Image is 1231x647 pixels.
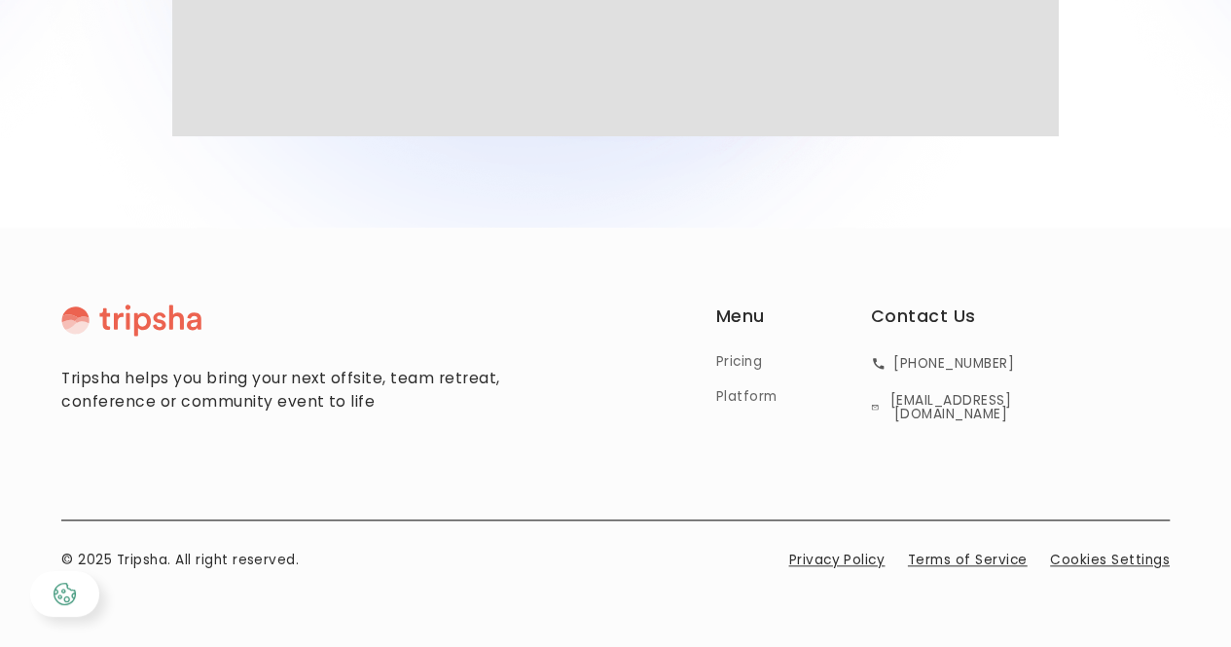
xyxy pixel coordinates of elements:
[908,551,1028,571] a: Terms of Service
[716,387,778,408] a: Platform
[871,390,1015,424] a: [EMAIL_ADDRESS][DOMAIN_NAME]
[1050,551,1170,571] a: Cookies Settings
[716,304,765,337] div: Menu
[871,304,976,337] div: Contact Us
[61,551,299,571] div: © 2025 Tripsha. All right reserved.
[61,367,518,413] div: Tripsha helps you bring your next offsite, team retreat, conference or community event to life
[871,352,1014,375] a: [PHONE_NUMBER]
[893,357,1014,371] div: [PHONE_NUMBER]
[61,304,201,337] img: Tripsha Logo
[788,551,885,571] a: Privacy Policy
[716,352,762,373] a: Pricing
[887,394,1014,420] div: [EMAIL_ADDRESS][DOMAIN_NAME]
